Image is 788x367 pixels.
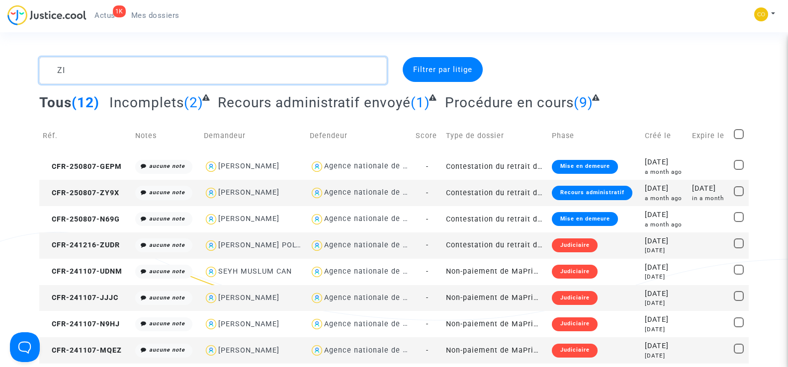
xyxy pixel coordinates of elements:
div: Agence nationale de l'habitat [324,320,434,328]
i: aucune note [149,347,185,353]
div: Agence nationale de l'habitat [324,346,434,355]
div: Judiciaire [552,291,597,305]
div: [PERSON_NAME] [218,294,279,302]
div: in a month [692,194,727,203]
div: Judiciaire [552,238,597,252]
div: [PERSON_NAME] [218,346,279,355]
span: Actus [94,11,115,20]
div: Agence nationale de l'habitat [324,215,434,223]
div: [DATE] [645,236,685,247]
span: - [426,241,429,249]
span: - [426,320,429,328]
div: [DATE] [645,157,685,168]
div: [PERSON_NAME] [218,320,279,328]
div: Agence nationale de l'habitat [324,162,434,170]
span: - [426,162,429,171]
span: CFR-241107-JJJC [43,294,118,302]
img: icon-user.svg [204,238,218,253]
td: Non-paiement de MaPrimeRenov' par l'ANAH (mandataire) [442,285,548,311]
div: [DATE] [645,262,685,273]
div: Agence nationale de l'habitat [324,294,434,302]
div: [DATE] [645,352,685,360]
img: icon-user.svg [310,238,324,253]
td: Defendeur [306,118,412,153]
td: Contestation du retrait de [PERSON_NAME] par l'ANAH (mandataire) [442,153,548,180]
div: Agence nationale de l'habitat [324,241,434,249]
img: icon-user.svg [310,159,324,174]
div: a month ago [645,220,685,229]
div: [PERSON_NAME] [218,215,279,223]
div: [PERSON_NAME] [218,162,279,170]
div: [DATE] [645,299,685,307]
div: [DATE] [645,273,685,281]
span: - [426,346,429,355]
span: Mes dossiers [131,11,179,20]
div: Judiciaire [552,265,597,279]
span: Incomplets [109,94,184,111]
img: icon-user.svg [310,212,324,226]
td: Non-paiement de MaPrimeRenov' par l'ANAH (mandataire) [442,337,548,364]
img: icon-user.svg [310,317,324,331]
td: Contestation du retrait de [PERSON_NAME] par l'ANAH (mandataire) [442,206,548,232]
td: Contestation du retrait de [PERSON_NAME] par l'ANAH (mandataire) [442,232,548,259]
div: [DATE] [692,183,727,194]
span: CFR-250807-N69G [43,215,120,223]
img: icon-user.svg [204,159,218,174]
div: Recours administratif [552,186,632,200]
div: 1K [113,5,126,17]
td: Phase [548,118,641,153]
td: Demandeur [200,118,306,153]
td: Score [412,118,442,153]
td: Réf. [39,118,132,153]
img: icon-user.svg [204,343,218,358]
span: CFR-250807-ZY9X [43,189,119,197]
div: a month ago [645,168,685,176]
td: Non-paiement de MaPrimeRenov' par l'ANAH (mandataire) [442,311,548,337]
div: Agence nationale de l'habitat [324,267,434,276]
img: icon-user.svg [310,343,324,358]
img: 84a266a8493598cb3cce1313e02c3431 [754,7,768,21]
span: Tous [39,94,72,111]
span: Recours administratif envoyé [218,94,411,111]
td: Notes [132,118,200,153]
div: [DATE] [645,246,685,255]
div: Mise en demeure [552,212,617,226]
div: Mise en demeure [552,160,617,174]
td: Créé le [641,118,689,153]
span: (9) [574,94,593,111]
img: icon-user.svg [310,291,324,305]
img: icon-user.svg [204,212,218,226]
div: [DATE] [645,210,685,220]
img: icon-user.svg [310,186,324,200]
a: Mes dossiers [123,8,187,23]
div: [DATE] [645,325,685,334]
div: [PERSON_NAME] POLYDOR [218,241,316,249]
div: Judiciaire [552,344,597,358]
div: a month ago [645,194,685,203]
i: aucune note [149,268,185,275]
div: Agence nationale de l'habitat [324,188,434,197]
i: aucune note [149,189,185,196]
i: aucune note [149,320,185,327]
div: [DATE] [645,314,685,325]
img: jc-logo.svg [7,5,87,25]
div: SEYH MUSLUM CAN [218,267,292,276]
span: CFR-241107-MQEZ [43,346,122,355]
td: Type de dossier [442,118,548,153]
img: icon-user.svg [310,265,324,279]
span: (1) [411,94,430,111]
a: 1KActus [87,8,123,23]
span: CFR-241107-N9HJ [43,320,120,328]
div: [DATE] [645,183,685,194]
td: Non-paiement de MaPrimeRenov' par l'ANAH (mandataire) [442,259,548,285]
div: [DATE] [645,341,685,352]
span: (12) [72,94,99,111]
span: - [426,215,429,223]
img: icon-user.svg [204,265,218,279]
div: [PERSON_NAME] [218,188,279,197]
iframe: Help Scout Beacon - Open [10,332,40,362]
span: - [426,189,429,197]
img: icon-user.svg [204,186,218,200]
span: CFR-250807-GEPM [43,162,122,171]
img: icon-user.svg [204,291,218,305]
